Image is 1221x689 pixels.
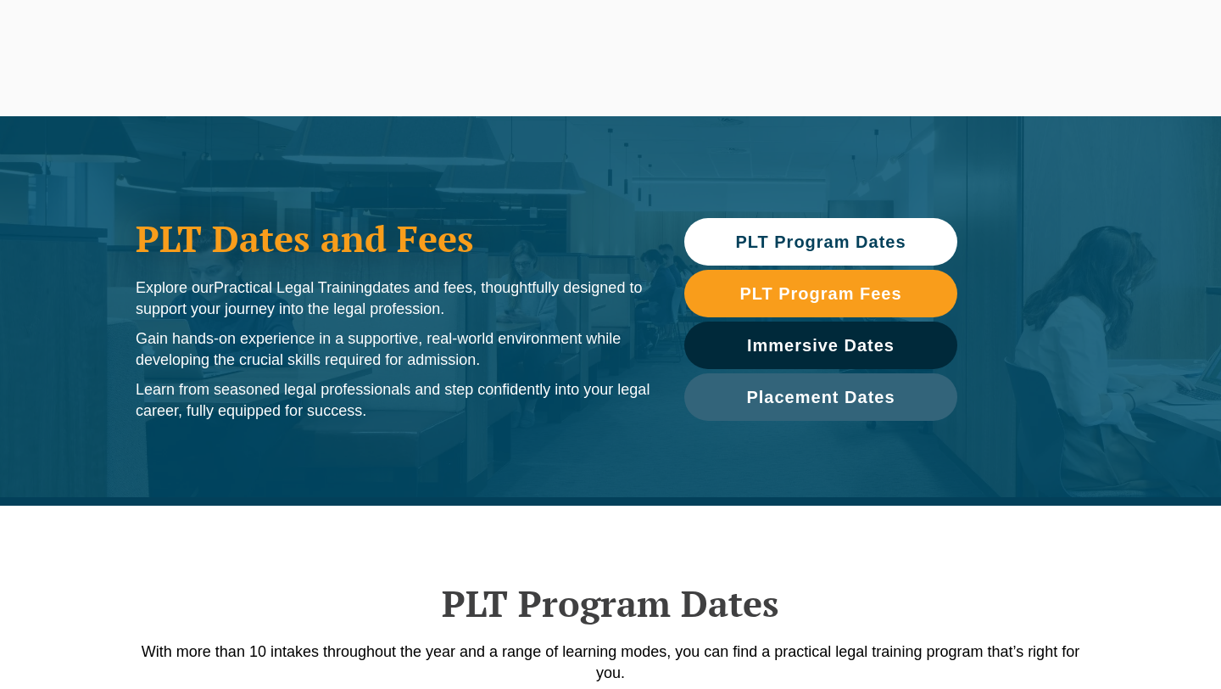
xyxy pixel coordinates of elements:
p: With more than 10 intakes throughout the year and a range of learning modes, you can find a pract... [127,641,1094,684]
p: Explore our dates and fees, thoughtfully designed to support your journey into the legal profession. [136,277,650,320]
p: Learn from seasoned legal professionals and step confidently into your legal career, fully equipp... [136,379,650,422]
a: Immersive Dates [684,322,957,369]
span: PLT Program Dates [735,233,906,250]
h1: PLT Dates and Fees [136,217,650,260]
a: Placement Dates [684,373,957,421]
span: PLT Program Fees [739,285,901,302]
a: PLT Program Dates [684,218,957,266]
span: Immersive Dates [747,337,895,354]
span: Practical Legal Training [214,279,372,296]
a: PLT Program Fees [684,270,957,317]
span: Placement Dates [746,389,895,406]
h2: PLT Program Dates [127,582,1094,625]
p: Gain hands-on experience in a supportive, real-world environment while developing the crucial ski... [136,328,650,371]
